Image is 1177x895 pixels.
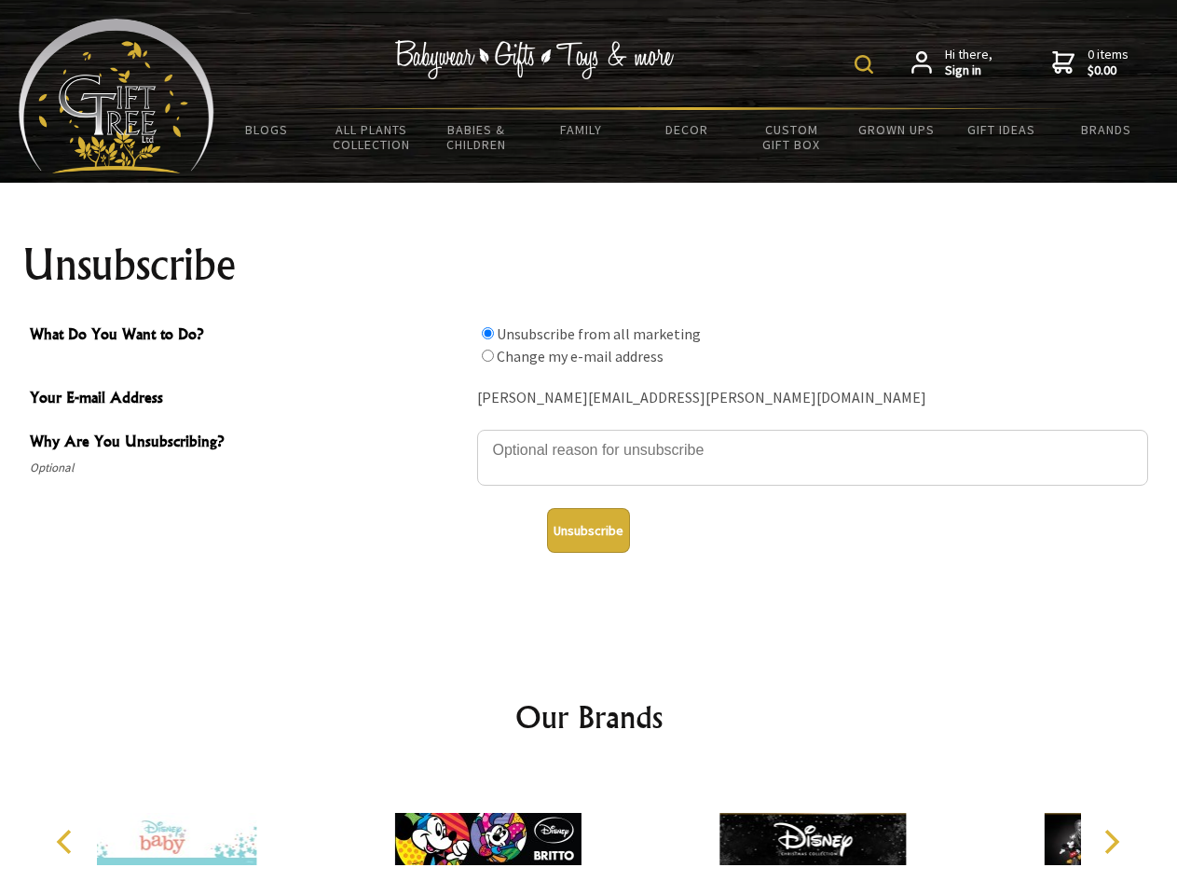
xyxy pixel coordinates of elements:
[47,821,88,862] button: Previous
[19,19,214,173] img: Babyware - Gifts - Toys and more...
[855,55,873,74] img: product search
[497,347,664,365] label: Change my e-mail address
[482,350,494,362] input: What Do You Want to Do?
[477,384,1148,413] div: [PERSON_NAME][EMAIL_ADDRESS][PERSON_NAME][DOMAIN_NAME]
[529,110,635,149] a: Family
[1088,62,1129,79] strong: $0.00
[30,430,468,457] span: Why Are You Unsubscribing?
[949,110,1054,149] a: Gift Ideas
[395,40,675,79] img: Babywear - Gifts - Toys & more
[843,110,949,149] a: Grown Ups
[547,508,630,553] button: Unsubscribe
[30,386,468,413] span: Your E-mail Address
[37,695,1141,739] h2: Our Brands
[945,62,992,79] strong: Sign in
[1052,47,1129,79] a: 0 items$0.00
[22,242,1156,287] h1: Unsubscribe
[945,47,992,79] span: Hi there,
[1088,46,1129,79] span: 0 items
[1090,821,1131,862] button: Next
[30,323,468,350] span: What Do You Want to Do?
[482,327,494,339] input: What Do You Want to Do?
[634,110,739,149] a: Decor
[477,430,1148,486] textarea: Why Are You Unsubscribing?
[320,110,425,164] a: All Plants Collection
[739,110,844,164] a: Custom Gift Box
[1054,110,1159,149] a: Brands
[424,110,529,164] a: Babies & Children
[30,457,468,479] span: Optional
[497,324,701,343] label: Unsubscribe from all marketing
[911,47,992,79] a: Hi there,Sign in
[214,110,320,149] a: BLOGS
